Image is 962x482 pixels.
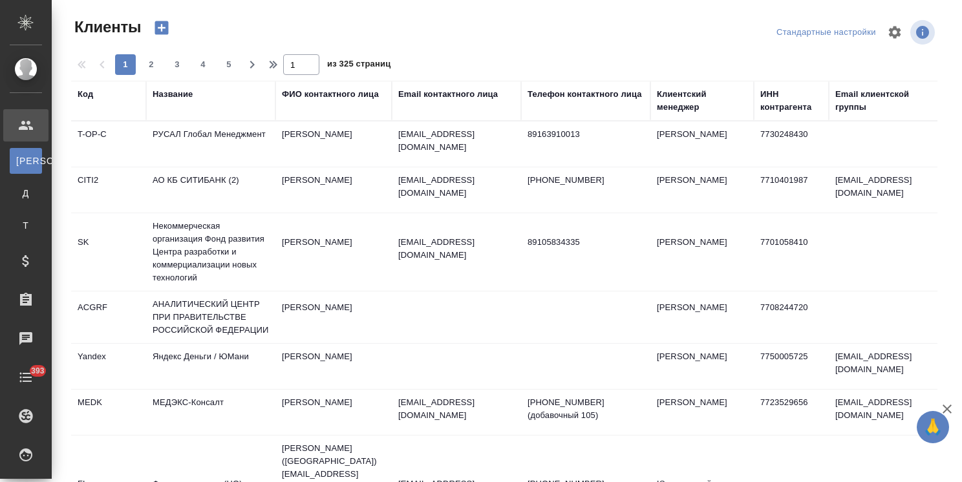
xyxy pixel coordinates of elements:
[398,236,515,262] p: [EMAIL_ADDRESS][DOMAIN_NAME]
[275,390,392,435] td: [PERSON_NAME]
[650,121,754,167] td: [PERSON_NAME]
[835,88,939,114] div: Email клиентской группы
[146,344,275,389] td: Яндекс Деньги / ЮМани
[275,121,392,167] td: [PERSON_NAME]
[528,174,644,187] p: [PHONE_NUMBER]
[528,128,644,141] p: 89163910013
[10,148,42,174] a: [PERSON_NAME]
[71,229,146,275] td: SK
[910,20,937,45] span: Посмотреть информацию
[16,219,36,232] span: Т
[167,54,187,75] button: 3
[275,295,392,340] td: [PERSON_NAME]
[650,390,754,435] td: [PERSON_NAME]
[760,88,822,114] div: ИНН контрагента
[78,88,93,101] div: Код
[16,187,36,200] span: Д
[922,414,944,441] span: 🙏
[146,291,275,343] td: АНАЛИТИЧЕСКИЙ ЦЕНТР ПРИ ПРАВИТЕЛЬСТВЕ РОССИЙСКОЙ ФЕДЕРАЦИИ
[153,88,193,101] div: Название
[650,344,754,389] td: [PERSON_NAME]
[275,344,392,389] td: [PERSON_NAME]
[146,167,275,213] td: АО КБ СИТИБАНК (2)
[71,390,146,435] td: MEDK
[398,128,515,154] p: [EMAIL_ADDRESS][DOMAIN_NAME]
[829,167,945,213] td: [EMAIL_ADDRESS][DOMAIN_NAME]
[650,167,754,213] td: [PERSON_NAME]
[71,121,146,167] td: T-OP-C
[141,54,162,75] button: 2
[829,344,945,389] td: [EMAIL_ADDRESS][DOMAIN_NAME]
[398,88,498,101] div: Email контактного лица
[3,361,48,393] a: 393
[917,411,949,443] button: 🙏
[398,174,515,200] p: [EMAIL_ADDRESS][DOMAIN_NAME]
[528,88,642,101] div: Телефон контактного лица
[829,390,945,435] td: [EMAIL_ADDRESS][DOMAIN_NAME]
[327,56,390,75] span: из 325 страниц
[146,390,275,435] td: МЕДЭКС-Консалт
[650,295,754,340] td: [PERSON_NAME]
[528,236,644,249] p: 89105834335
[879,17,910,48] span: Настроить таблицу
[10,180,42,206] a: Д
[657,88,747,114] div: Клиентский менеджер
[754,167,829,213] td: 7710401987
[141,58,162,71] span: 2
[398,396,515,422] p: [EMAIL_ADDRESS][DOMAIN_NAME]
[193,54,213,75] button: 4
[146,213,275,291] td: Некоммерческая организация Фонд развития Центра разработки и коммерциализации новых технологий
[754,121,829,167] td: 7730248430
[219,58,239,71] span: 5
[23,364,52,377] span: 393
[167,58,187,71] span: 3
[16,154,36,167] span: [PERSON_NAME]
[754,229,829,275] td: 7701058410
[773,23,879,43] div: split button
[71,295,146,340] td: ACGRF
[10,213,42,238] a: Т
[71,17,141,37] span: Клиенты
[71,167,146,213] td: CITI2
[219,54,239,75] button: 5
[754,295,829,340] td: 7708244720
[193,58,213,71] span: 4
[650,229,754,275] td: [PERSON_NAME]
[275,167,392,213] td: [PERSON_NAME]
[275,229,392,275] td: [PERSON_NAME]
[754,390,829,435] td: 7723529656
[71,344,146,389] td: Yandex
[146,121,275,167] td: РУСАЛ Глобал Менеджмент
[146,17,177,39] button: Создать
[282,88,379,101] div: ФИО контактного лица
[528,396,644,422] p: [PHONE_NUMBER] (добавочный 105)
[754,344,829,389] td: 7750005725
